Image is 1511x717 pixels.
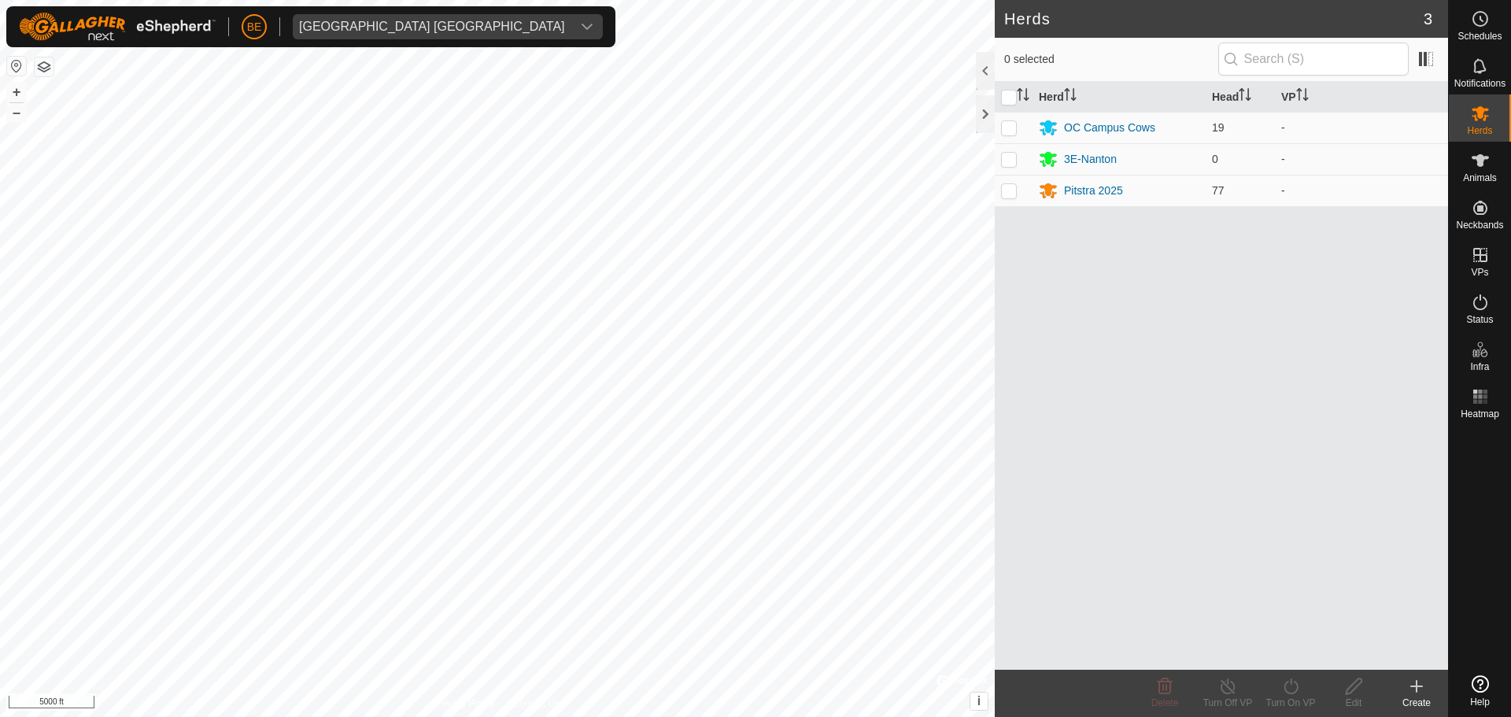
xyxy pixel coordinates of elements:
h2: Herds [1004,9,1424,28]
td: - [1275,143,1448,175]
th: Head [1206,82,1275,113]
img: Gallagher Logo [19,13,216,41]
span: 0 [1212,153,1218,165]
span: Neckbands [1456,220,1503,230]
button: – [7,103,26,122]
th: VP [1275,82,1448,113]
div: Pitstra 2025 [1064,183,1123,199]
span: Delete [1151,697,1179,708]
p-sorticon: Activate to sort [1017,91,1029,103]
button: Map Layers [35,57,54,76]
div: OC Campus Cows [1064,120,1155,136]
a: Help [1449,669,1511,713]
div: dropdown trigger [571,14,603,39]
button: Reset Map [7,57,26,76]
span: Schedules [1457,31,1502,41]
div: [GEOGRAPHIC_DATA] [GEOGRAPHIC_DATA] [299,20,565,33]
span: i [977,694,981,708]
span: BE [247,19,262,35]
div: Turn On VP [1259,696,1322,710]
div: Create [1385,696,1448,710]
span: Help [1470,697,1490,707]
span: Olds College Alberta [293,14,571,39]
a: Contact Us [513,697,560,711]
td: - [1275,175,1448,206]
button: + [7,83,26,102]
span: VPs [1471,268,1488,277]
div: Edit [1322,696,1385,710]
button: i [970,693,988,710]
div: Turn Off VP [1196,696,1259,710]
span: 3 [1424,7,1432,31]
a: Privacy Policy [435,697,494,711]
p-sorticon: Activate to sort [1239,91,1251,103]
th: Herd [1033,82,1206,113]
span: 77 [1212,184,1225,197]
div: 3E-Nanton [1064,151,1117,168]
span: Herds [1467,126,1492,135]
span: 0 selected [1004,51,1218,68]
input: Search (S) [1218,43,1409,76]
span: 19 [1212,121,1225,134]
td: - [1275,112,1448,143]
span: Infra [1470,362,1489,371]
span: Status [1466,315,1493,324]
p-sorticon: Activate to sort [1064,91,1077,103]
span: Animals [1463,173,1497,183]
p-sorticon: Activate to sort [1296,91,1309,103]
span: Heatmap [1461,409,1499,419]
span: Notifications [1454,79,1505,88]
